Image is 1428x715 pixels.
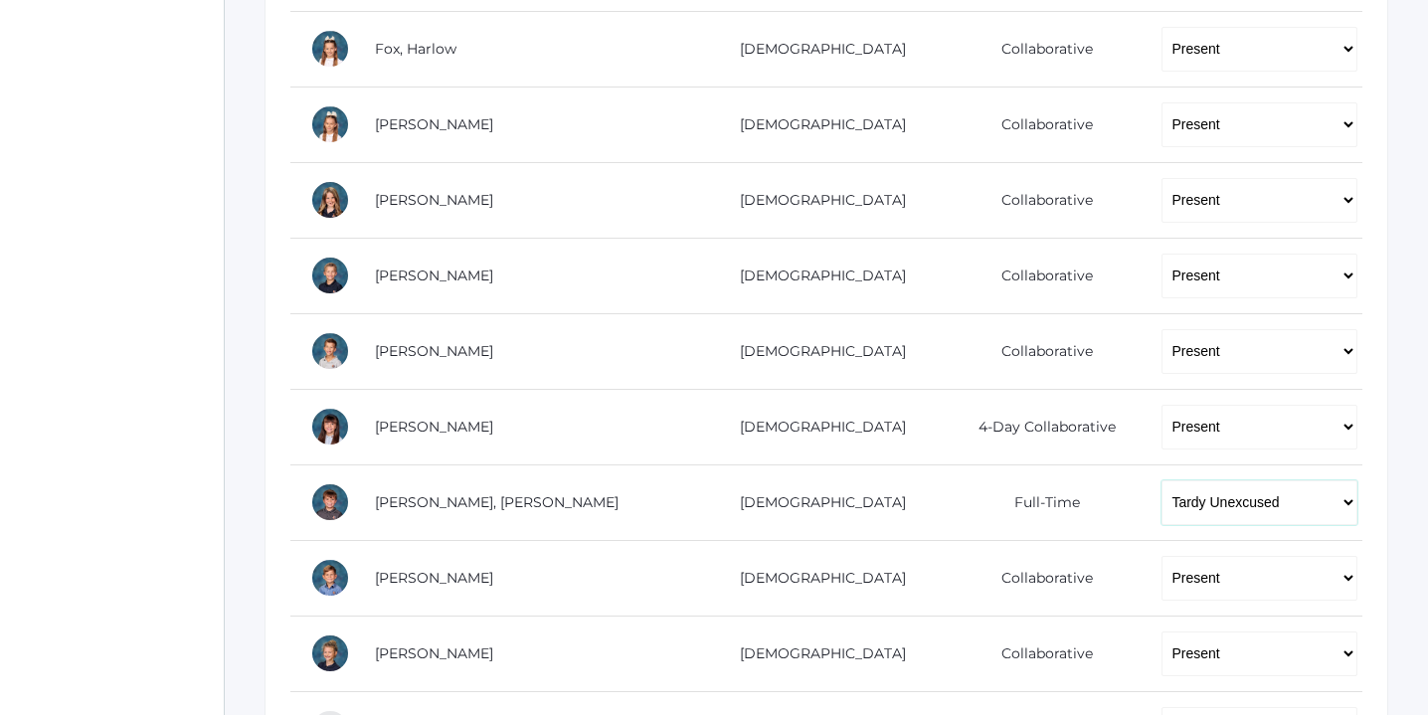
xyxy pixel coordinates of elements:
[695,616,937,691] td: [DEMOGRAPHIC_DATA]
[937,464,1142,540] td: Full-Time
[695,464,937,540] td: [DEMOGRAPHIC_DATA]
[310,29,350,69] div: Harlow Fox
[310,256,350,295] div: Lukas Gregg
[375,267,493,284] a: [PERSON_NAME]
[375,115,493,133] a: [PERSON_NAME]
[375,418,493,436] a: [PERSON_NAME]
[310,180,350,220] div: Ava Frieder
[937,11,1142,87] td: Collaborative
[375,40,456,58] a: Fox, Harlow
[937,616,1142,691] td: Collaborative
[310,104,350,144] div: Violet Fox
[375,342,493,360] a: [PERSON_NAME]
[937,162,1142,238] td: Collaborative
[310,331,350,371] div: Noah Gregg
[375,569,493,587] a: [PERSON_NAME]
[375,191,493,209] a: [PERSON_NAME]
[310,633,350,673] div: Idella Long
[937,389,1142,464] td: 4-Day Collaborative
[695,313,937,389] td: [DEMOGRAPHIC_DATA]
[937,238,1142,313] td: Collaborative
[695,11,937,87] td: [DEMOGRAPHIC_DATA]
[695,238,937,313] td: [DEMOGRAPHIC_DATA]
[695,389,937,464] td: [DEMOGRAPHIC_DATA]
[375,644,493,662] a: [PERSON_NAME]
[310,482,350,522] div: Jackson Kilian
[375,493,619,511] a: [PERSON_NAME], [PERSON_NAME]
[695,540,937,616] td: [DEMOGRAPHIC_DATA]
[695,87,937,162] td: [DEMOGRAPHIC_DATA]
[695,162,937,238] td: [DEMOGRAPHIC_DATA]
[937,87,1142,162] td: Collaborative
[937,313,1142,389] td: Collaborative
[310,407,350,447] div: Atziri Hernandez
[310,558,350,598] div: Dustin Laubacher
[937,540,1142,616] td: Collaborative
